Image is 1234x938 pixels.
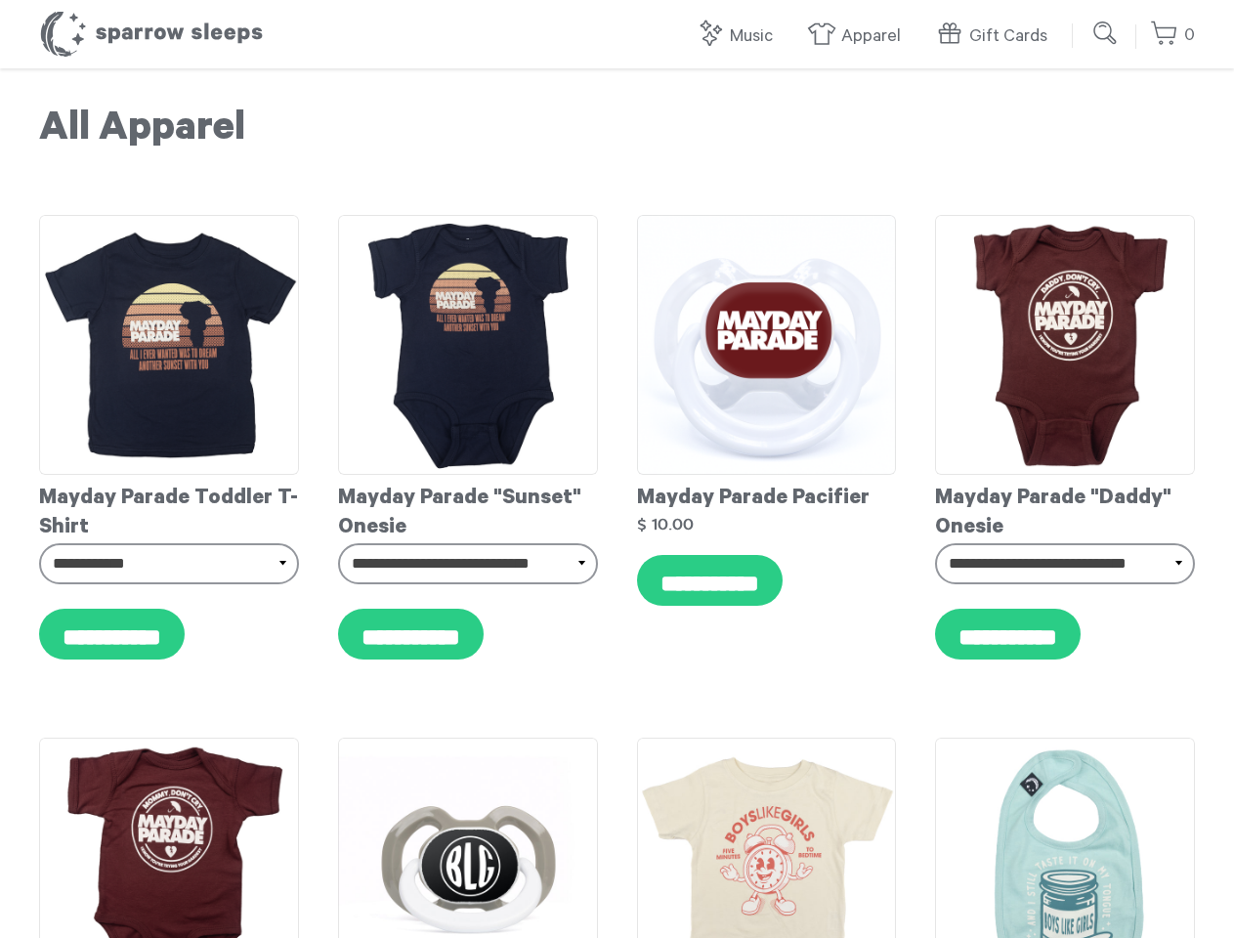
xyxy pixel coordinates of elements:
a: 0 [1150,15,1195,57]
h1: All Apparel [39,107,1195,156]
img: MaydayParade-SunsetToddlerT-shirt_grande.png [39,215,299,475]
h1: Sparrow Sleeps [39,10,264,59]
strong: $ 10.00 [637,516,694,533]
div: Mayday Parade Toddler T-Shirt [39,475,299,543]
div: Mayday Parade Pacifier [637,475,897,514]
a: Apparel [807,16,911,58]
img: Mayday_Parade_-_Daddy_Onesie_grande.png [935,215,1195,475]
a: Gift Cards [935,16,1057,58]
div: Mayday Parade "Sunset" Onesie [338,475,598,543]
a: Music [696,16,783,58]
div: Mayday Parade "Daddy" Onesie [935,475,1195,543]
img: MaydayParadePacifierMockup_grande.png [637,215,897,475]
input: Submit [1086,14,1126,53]
img: MaydayParade-SunsetOnesie_grande.png [338,215,598,475]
